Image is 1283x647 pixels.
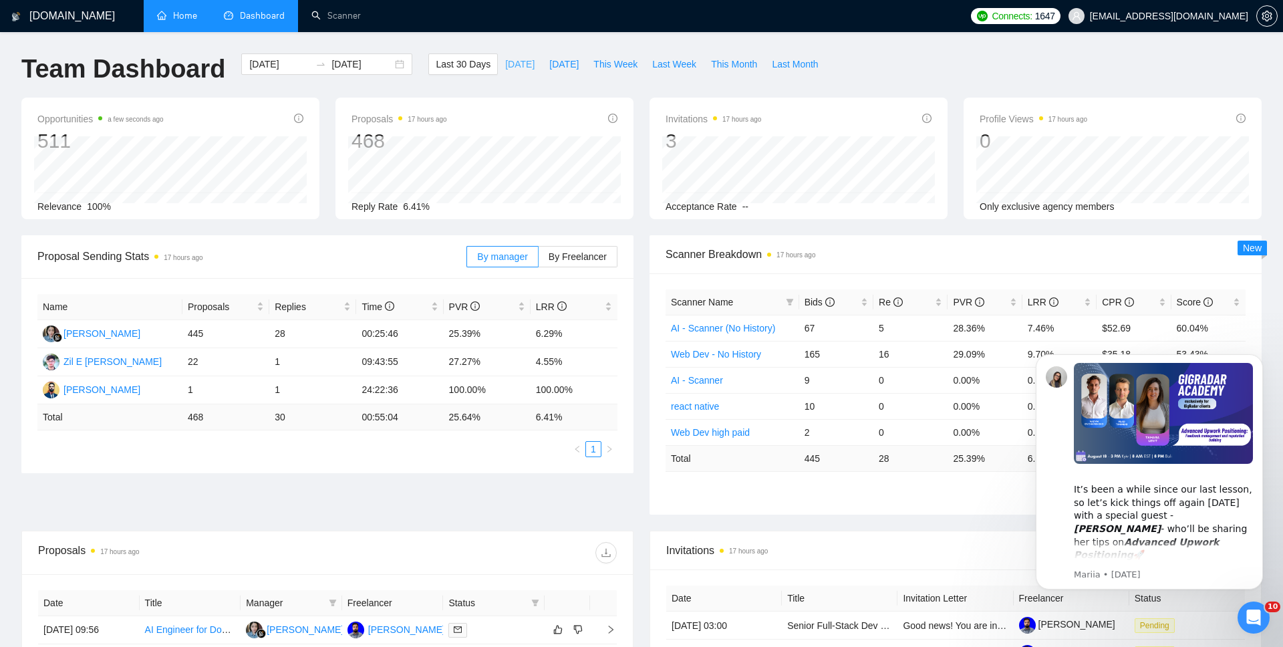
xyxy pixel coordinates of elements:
img: SL [43,326,59,342]
td: 6.29% [531,320,617,348]
time: 17 hours ago [1048,116,1087,123]
span: 1647 [1035,9,1055,23]
span: [DATE] [505,57,535,72]
td: 30 [269,404,356,430]
img: logo [11,6,21,27]
img: ZE [43,354,59,370]
span: info-circle [825,297,835,307]
span: 10 [1265,602,1280,612]
td: 6.41 % [531,404,617,430]
span: info-circle [975,297,984,307]
div: Zil E [PERSON_NAME] [63,354,162,369]
td: 445 [799,445,873,471]
span: Reply Rate [351,201,398,212]
td: [DATE] 09:56 [38,616,140,644]
a: Web Dev - No History [671,349,761,360]
td: 28 [269,320,356,348]
a: 1 [586,442,601,457]
img: upwork-logo.png [977,11,988,21]
button: right [601,441,617,457]
span: CPR [1102,297,1133,307]
span: Score [1177,297,1213,307]
span: info-circle [608,114,617,123]
th: Freelancer [342,590,444,616]
div: [PERSON_NAME] [368,622,445,637]
span: Dashboard [240,10,285,21]
a: homeHome [157,10,197,21]
time: 17 hours ago [100,548,139,555]
a: ZEZil E [PERSON_NAME] [43,356,162,366]
a: [PERSON_NAME] [1019,619,1115,630]
span: Proposal Sending Stats [37,248,466,265]
td: Senior Full‑Stack Dev (Next.js / React Native / Strapi) — Polynesian News App (Contract) [782,612,897,640]
a: AI Engineer for Document Automation in AWS and Azure [145,624,380,635]
span: like [553,624,563,635]
th: Title [140,590,241,616]
td: 5 [873,315,948,341]
time: 17 hours ago [164,254,202,261]
td: 0 [873,367,948,393]
td: 16 [873,341,948,367]
td: 1 [182,376,269,404]
span: info-circle [1049,297,1058,307]
time: 17 hours ago [408,116,446,123]
span: info-circle [893,297,903,307]
a: SL[PERSON_NAME] [246,624,343,634]
span: info-circle [557,301,567,311]
span: filter [531,599,539,607]
img: c1gOIuaxbdEgvTUI4v_TLGoNHpZPmsgbkAgQ8e6chJyGIUvczD1eCJdQeFlWXwGJU6 [1019,617,1036,634]
a: AI - Scanner (No History) [671,323,775,334]
span: info-circle [294,114,303,123]
td: 28.36% [948,315,1022,341]
button: download [595,542,617,563]
td: 1 [269,376,356,404]
span: Last Month [772,57,818,72]
span: This Week [593,57,637,72]
th: Manager [241,590,342,616]
span: info-circle [1236,114,1246,123]
a: AI - Scanner [671,375,723,386]
td: 00:55:04 [356,404,443,430]
button: like [550,622,566,638]
span: By Freelancer [549,251,607,262]
span: Proposals [188,299,254,314]
td: 0.00% [948,393,1022,419]
button: Last Week [645,53,704,75]
td: 29.09% [948,341,1022,367]
input: Start date [249,57,310,72]
span: dashboard [224,11,233,20]
button: This Week [586,53,645,75]
a: SL[PERSON_NAME] [43,328,140,338]
td: 60.04% [1171,315,1246,341]
td: 165 [799,341,873,367]
span: PVR [449,301,480,312]
td: 22 [182,348,269,376]
td: 1 [269,348,356,376]
div: [PERSON_NAME] [267,622,343,637]
span: Manager [246,596,323,610]
span: mail [454,626,462,634]
span: Only exclusive agency members [980,201,1115,212]
time: a few seconds ago [108,116,163,123]
span: Status [448,596,526,610]
td: $52.69 [1097,315,1171,341]
span: By manager [477,251,527,262]
a: react native [671,401,719,412]
span: Re [879,297,903,307]
button: [DATE] [542,53,586,75]
button: setting [1256,5,1278,27]
iframe: Intercom live chat [1238,602,1270,634]
td: 9 [799,367,873,393]
button: [DATE] [498,53,542,75]
span: This Month [711,57,757,72]
span: to [315,59,326,70]
td: AI Engineer for Document Automation in AWS and Azure [140,616,241,644]
span: info-circle [922,114,932,123]
span: Invitations [666,111,761,127]
th: Freelancer [1014,586,1129,612]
